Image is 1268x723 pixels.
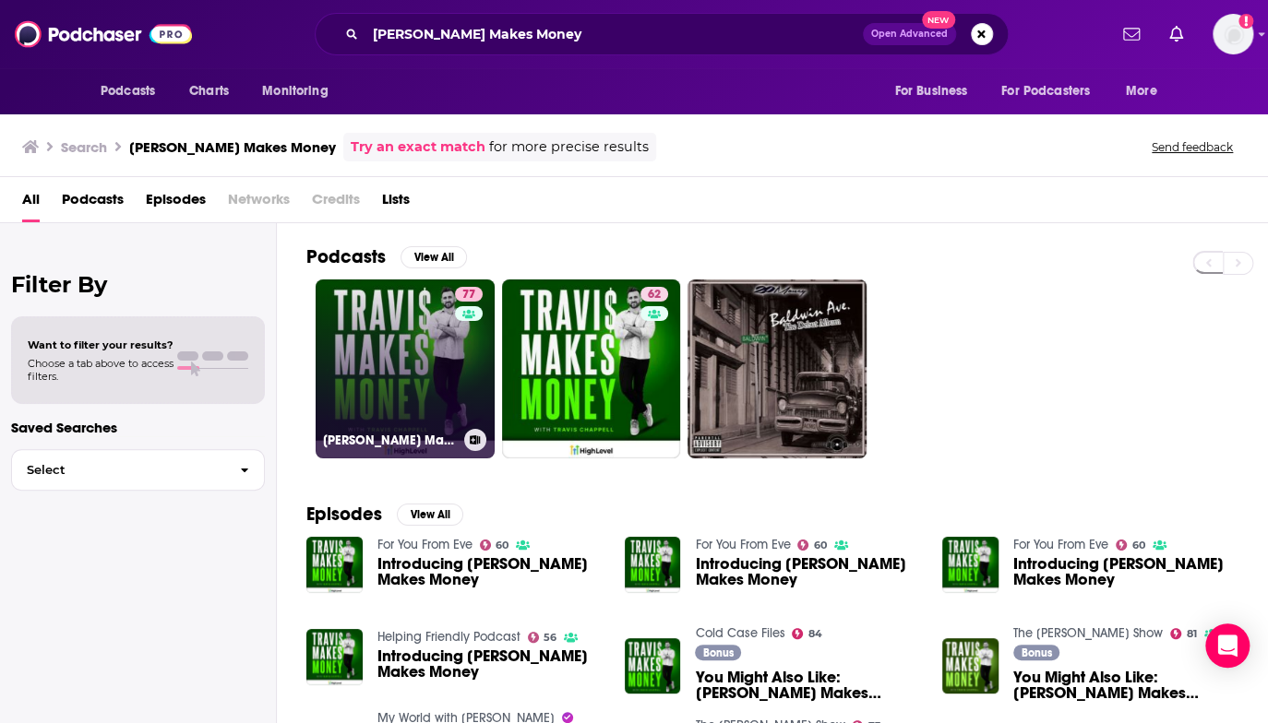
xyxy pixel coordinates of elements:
[462,286,475,304] span: 77
[863,23,956,45] button: Open AdvancedNew
[1126,78,1157,104] span: More
[249,74,352,109] button: open menu
[1013,556,1238,587] a: Introducing Travis Makes Money
[1213,14,1253,54] span: Logged in as megcassidy
[315,13,1009,55] div: Search podcasts, credits, & more...
[1113,74,1180,109] button: open menu
[1116,539,1145,551] a: 60
[351,136,485,158] a: Try an exact match
[1132,541,1145,550] span: 60
[1013,625,1163,641] a: The Sarah Fraser Show
[1170,628,1197,639] a: 81
[316,279,495,458] a: 77[PERSON_NAME] Makes Money
[1013,670,1238,701] span: You Might Also Like: [PERSON_NAME] Makes Money
[377,629,520,645] a: Helping Friendly Podcast
[377,537,473,552] a: For You From Eve
[625,638,681,694] img: You Might Also Like: Travis Makes Money
[695,625,784,641] a: Cold Case Files
[808,630,822,638] span: 84
[1013,556,1238,587] span: Introducing [PERSON_NAME] Makes Money
[177,74,240,109] a: Charts
[496,541,508,550] span: 60
[306,245,467,268] a: PodcastsView All
[455,287,483,302] a: 77
[146,184,206,222] a: Episodes
[640,287,668,302] a: 62
[12,464,225,476] span: Select
[1213,14,1253,54] img: User Profile
[189,78,229,104] span: Charts
[306,537,363,593] img: Introducing Travis Makes Money
[323,433,457,448] h3: [PERSON_NAME] Makes Money
[989,74,1117,109] button: open menu
[28,357,173,383] span: Choose a tab above to access filters.
[1162,18,1190,50] a: Show notifications dropdown
[262,78,328,104] span: Monitoring
[1238,14,1253,29] svg: Add a profile image
[695,670,920,701] span: You Might Also Like: [PERSON_NAME] Makes Money
[480,539,509,551] a: 60
[377,648,603,680] a: Introducing Travis Makes Money
[101,78,155,104] span: Podcasts
[695,556,920,587] a: Introducing Travis Makes Money
[703,647,734,658] span: Bonus
[306,629,363,685] img: Introducing Travis Makes Money
[1146,139,1238,155] button: Send feedback
[695,537,790,552] a: For You From Eve
[922,11,955,29] span: New
[28,338,173,351] span: Want to filter your results?
[365,19,863,49] input: Search podcasts, credits, & more...
[695,556,920,587] span: Introducing [PERSON_NAME] Makes Money
[22,184,40,222] a: All
[489,136,649,158] span: for more precise results
[894,78,967,104] span: For Business
[648,286,661,304] span: 62
[1213,14,1253,54] button: Show profile menu
[377,556,603,587] span: Introducing [PERSON_NAME] Makes Money
[15,17,192,52] img: Podchaser - Follow, Share and Rate Podcasts
[312,184,360,222] span: Credits
[306,503,463,526] a: EpisodesView All
[1022,647,1052,658] span: Bonus
[62,184,124,222] a: Podcasts
[942,638,999,694] img: You Might Also Like: Travis Makes Money
[695,670,920,701] a: You Might Also Like: Travis Makes Money
[528,632,557,643] a: 56
[502,279,681,458] a: 62
[11,419,265,436] p: Saved Searches
[88,74,179,109] button: open menu
[228,184,290,222] span: Networks
[1205,623,1250,668] div: Open Intercom Messenger
[792,628,822,639] a: 84
[11,271,265,298] h2: Filter By
[306,245,386,268] h2: Podcasts
[1013,670,1238,701] a: You Might Also Like: Travis Makes Money
[129,138,336,156] h3: [PERSON_NAME] Makes Money
[377,648,603,680] span: Introducing [PERSON_NAME] Makes Money
[1001,78,1090,104] span: For Podcasters
[1116,18,1147,50] a: Show notifications dropdown
[397,504,463,526] button: View All
[377,556,603,587] a: Introducing Travis Makes Money
[306,503,382,526] h2: Episodes
[382,184,410,222] a: Lists
[61,138,107,156] h3: Search
[1013,537,1108,552] a: For You From Eve
[881,74,990,109] button: open menu
[11,449,265,491] button: Select
[871,30,948,39] span: Open Advanced
[942,537,999,593] img: Introducing Travis Makes Money
[401,246,467,268] button: View All
[625,537,681,593] a: Introducing Travis Makes Money
[544,634,556,642] span: 56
